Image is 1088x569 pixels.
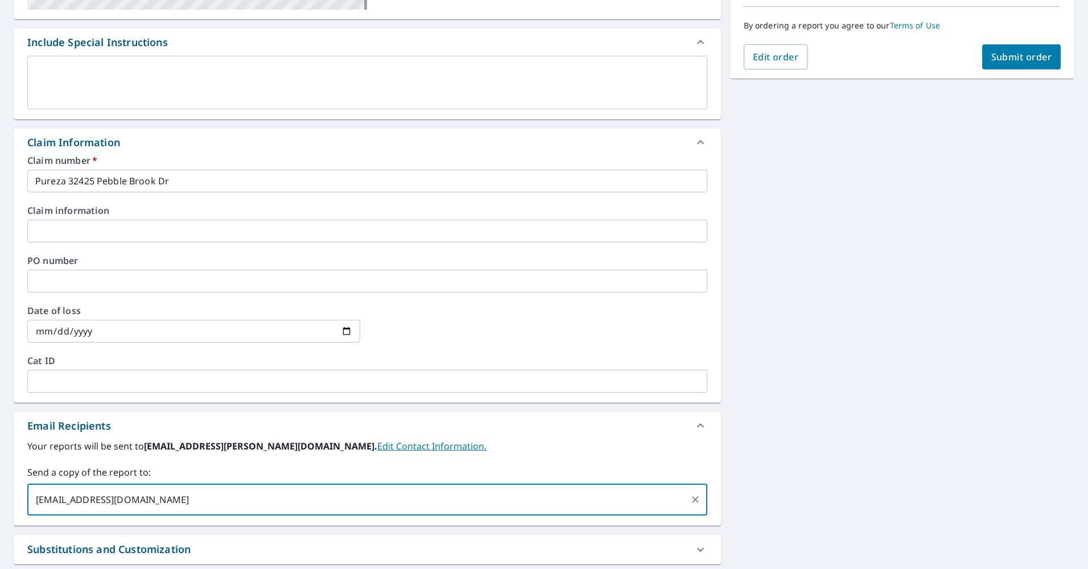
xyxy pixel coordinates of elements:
b: [EMAIL_ADDRESS][PERSON_NAME][DOMAIN_NAME]. [144,440,377,452]
div: Include Special Instructions [27,35,168,50]
div: Email Recipients [14,412,721,439]
p: By ordering a report you agree to our [744,20,1061,31]
label: Claim number [27,156,707,165]
label: Claim information [27,206,707,215]
a: EditContactInfo [377,440,487,452]
div: Email Recipients [27,418,111,434]
label: Date of loss [27,306,360,315]
div: Substitutions and Customization [14,535,721,564]
button: Edit order [744,44,808,69]
label: Cat ID [27,356,707,365]
div: Substitutions and Customization [27,542,191,557]
button: Clear [687,492,703,508]
label: PO number [27,256,707,265]
a: Terms of Use [890,20,941,31]
div: Include Special Instructions [14,28,721,56]
div: Claim Information [27,135,120,150]
label: Your reports will be sent to [27,439,707,453]
span: Submit order [991,51,1052,63]
button: Submit order [982,44,1061,69]
span: Edit order [753,51,799,63]
label: Send a copy of the report to: [27,465,707,479]
div: Claim Information [14,129,721,156]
